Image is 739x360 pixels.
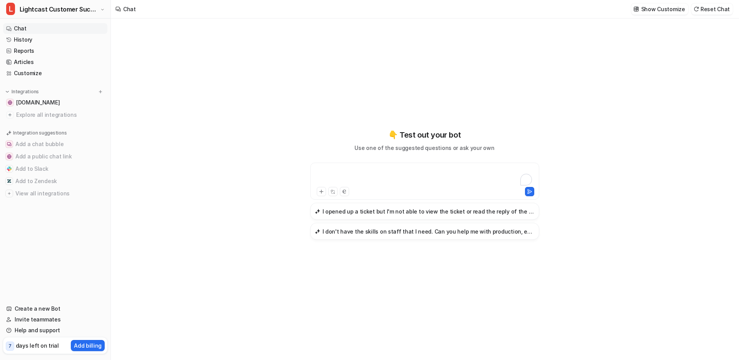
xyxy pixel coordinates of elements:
[310,223,539,240] button: I don't have the skills on staff that I need. Can you help me with production, exports, computer ...
[7,142,12,146] img: Add a chat bubble
[3,138,107,150] button: Add a chat bubbleAdd a chat bubble
[13,130,67,136] p: Integration suggestions
[3,97,107,108] a: support.lightcast.com[DOMAIN_NAME]
[5,89,10,94] img: expand menu
[3,150,107,163] button: Add a public chat linkAdd a public chat link
[8,100,12,105] img: support.lightcast.com
[641,5,685,13] p: Show Customize
[3,325,107,336] a: Help and support
[7,154,12,159] img: Add a public chat link
[323,207,535,215] h3: I opened up a ticket but I'm not able to view the ticket or read the reply of the support team an...
[16,99,60,106] span: [DOMAIN_NAME]
[98,89,103,94] img: menu_add.svg
[323,227,535,236] h3: I don't have the skills on staff that I need. Can you help me with production, exports, computer ...
[3,187,107,200] button: View all integrationsView all integrations
[3,314,107,325] a: Invite teammates
[20,4,99,15] span: Lightcast Customer Success Chatbot
[354,144,494,152] p: Use one of the suggested questions or ask your own
[3,34,107,45] a: History
[6,111,14,119] img: explore all integrations
[691,3,733,15] button: Reset Chat
[71,340,105,351] button: Add billing
[634,6,639,12] img: customize
[3,88,41,96] button: Integrations
[16,341,59,350] p: days left on trial
[123,5,136,13] div: Chat
[3,23,107,34] a: Chat
[310,203,539,220] button: I opened up a ticket but I'm not able to view the ticket or read the reply of the support team an...
[315,229,320,234] img: I don't have the skills on staff that I need. Can you help me with production, exports, computer ...
[3,68,107,79] a: Customize
[315,209,320,214] img: I opened up a ticket but I'm not able to view the ticket or read the reply of the support team an...
[631,3,688,15] button: Show Customize
[312,168,537,185] div: To enrich screen reader interactions, please activate Accessibility in Grammarly extension settings
[3,109,107,120] a: Explore all integrations
[12,89,39,95] p: Integrations
[3,163,107,175] button: Add to SlackAdd to Slack
[74,341,102,350] p: Add billing
[3,175,107,187] button: Add to ZendeskAdd to Zendesk
[3,57,107,67] a: Articles
[694,6,699,12] img: reset
[3,45,107,56] a: Reports
[3,303,107,314] a: Create a new Bot
[6,3,15,15] span: L
[7,167,12,171] img: Add to Slack
[7,191,12,196] img: View all integrations
[16,109,104,121] span: Explore all integrations
[7,179,12,183] img: Add to Zendesk
[8,343,12,350] p: 7
[388,129,461,141] p: 👇 Test out your bot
